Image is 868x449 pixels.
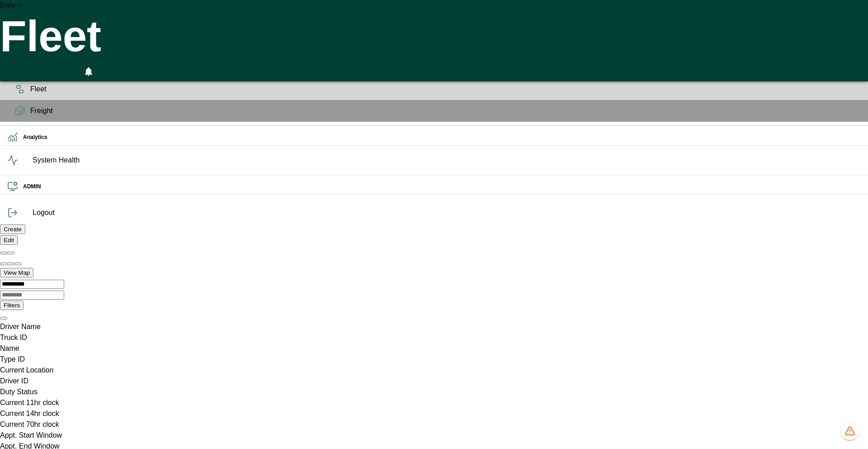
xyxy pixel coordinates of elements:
[30,84,861,95] span: Fleet
[4,226,22,233] label: Create
[42,62,58,81] button: HomeTime Editor
[33,207,861,218] span: Logout
[4,237,14,244] label: Edit
[841,422,859,440] button: 1112 data issues
[7,263,14,265] button: Zoom out
[22,62,38,81] button: Manual Assignment
[23,182,861,191] h6: ADMIN
[103,64,114,75] svg: Preferences
[4,269,30,276] label: View Map
[4,302,20,309] label: Filters
[30,105,861,116] span: Freight
[23,133,861,142] h6: Analytics
[7,252,14,254] button: Collapse all
[33,155,861,166] span: System Health
[61,62,77,81] button: Fullscreen
[14,263,22,265] button: Zoom to fit
[100,62,117,78] button: Preferences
